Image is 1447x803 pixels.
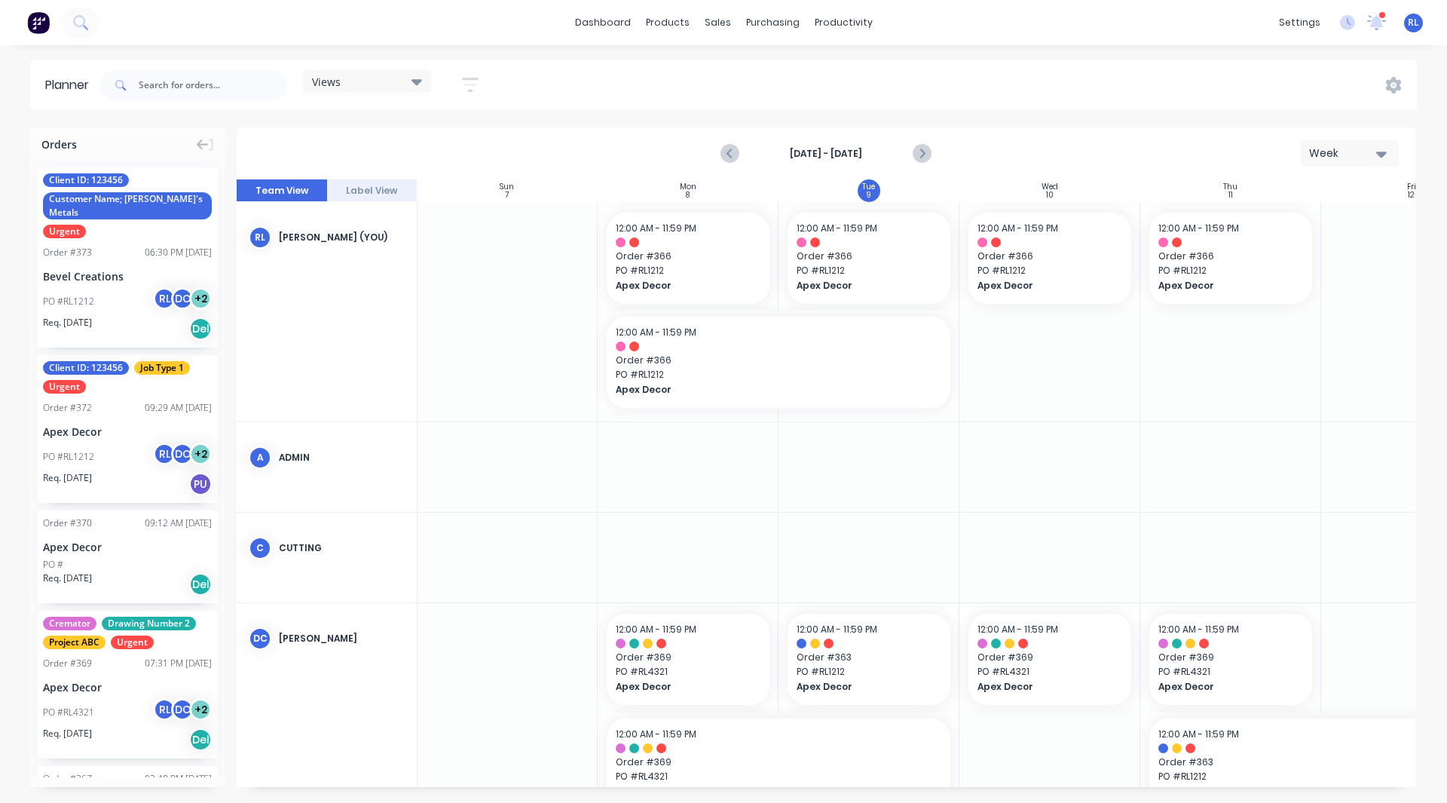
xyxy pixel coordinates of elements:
[1042,182,1058,192] div: Wed
[43,173,129,187] span: Client ID: 123456
[680,182,696,192] div: Mon
[1158,665,1303,679] span: PO # RL4321
[616,651,760,664] span: Order # 369
[1158,264,1303,277] span: PO # RL1212
[616,785,909,798] span: Apex Decor
[1408,192,1415,199] div: 12
[1158,728,1239,740] span: 12:00 AM - 11:59 PM
[616,383,909,397] span: Apex Decor
[1046,192,1054,199] div: 10
[43,617,96,630] span: Cremator
[616,264,760,277] span: PO # RL1212
[43,192,212,219] span: Customer Name; [PERSON_NAME]'s Metals
[797,279,927,293] span: Apex Decor
[189,698,212,721] div: + 2
[1408,16,1419,29] span: RL
[1407,182,1416,192] div: Fri
[43,516,92,530] div: Order # 370
[1158,680,1289,694] span: Apex Decor
[43,246,92,259] div: Order # 373
[145,657,212,670] div: 07:31 PM [DATE]
[977,250,1122,263] span: Order # 366
[977,651,1122,664] span: Order # 369
[797,680,927,694] span: Apex Decor
[616,368,941,382] span: PO # RL1212
[1271,11,1328,34] div: settings
[43,657,92,670] div: Order # 369
[171,698,194,721] div: DC
[616,770,941,783] span: PO # RL4321
[616,755,941,769] span: Order # 369
[686,192,690,199] div: 8
[797,665,941,679] span: PO # RL1212
[27,11,50,34] img: Factory
[189,728,212,751] div: Del
[797,651,941,664] span: Order # 363
[249,226,271,249] div: RL
[1158,250,1303,263] span: Order # 366
[739,11,807,34] div: purchasing
[43,572,92,585] span: Req. [DATE]
[500,182,514,192] div: Sun
[145,516,212,530] div: 09:12 AM [DATE]
[153,698,176,721] div: RL
[616,728,696,740] span: 12:00 AM - 11:59 PM
[797,250,941,263] span: Order # 366
[43,636,106,649] span: Project ABC
[43,225,86,238] span: Urgent
[134,361,190,375] span: Job Type 1
[171,287,194,310] div: DC
[616,680,746,694] span: Apex Decor
[153,443,176,465] div: RL
[43,295,94,308] div: PO #RL1212
[797,623,877,636] span: 12:00 AM - 11:59 PM
[43,401,92,415] div: Order # 372
[616,250,760,263] span: Order # 366
[977,680,1108,694] span: Apex Decor
[189,287,212,310] div: + 2
[43,450,94,464] div: PO #RL1212
[977,264,1122,277] span: PO # RL1212
[616,665,760,679] span: PO # RL4321
[616,279,746,293] span: Apex Decor
[1228,192,1233,199] div: 11
[616,623,696,636] span: 12:00 AM - 11:59 PM
[189,443,212,465] div: + 2
[111,636,154,649] span: Urgent
[249,446,271,469] div: A
[189,473,212,495] div: PU
[977,623,1058,636] span: 12:00 AM - 11:59 PM
[1301,140,1399,167] button: Week
[1223,182,1237,192] div: Thu
[189,573,212,596] div: Del
[43,558,63,572] div: PO #
[153,287,176,310] div: RL
[1158,222,1239,234] span: 12:00 AM - 11:59 PM
[43,772,92,786] div: Order # 367
[171,443,194,465] div: DC
[43,539,212,555] div: Apex Decor
[249,627,271,650] div: DC
[279,231,405,244] div: [PERSON_NAME] (You)
[616,326,696,339] span: 12:00 AM - 11:59 PM
[45,76,96,94] div: Planner
[1309,146,1378,161] div: Week
[145,772,212,786] div: 03:48 PM [DATE]
[43,706,94,719] div: PO #RL4321
[327,179,418,202] button: Label View
[279,632,405,645] div: [PERSON_NAME]
[43,316,92,329] span: Req. [DATE]
[977,222,1058,234] span: 12:00 AM - 11:59 PM
[862,182,875,192] div: Tue
[189,317,212,340] div: Del
[867,192,871,199] div: 9
[237,179,327,202] button: Team View
[638,11,697,34] div: products
[145,246,212,259] div: 06:30 PM [DATE]
[279,451,405,464] div: Admin
[751,147,901,161] strong: [DATE] - [DATE]
[697,11,739,34] div: sales
[43,471,92,485] span: Req. [DATE]
[43,361,129,375] span: Client ID: 123456
[977,665,1122,679] span: PO # RL4321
